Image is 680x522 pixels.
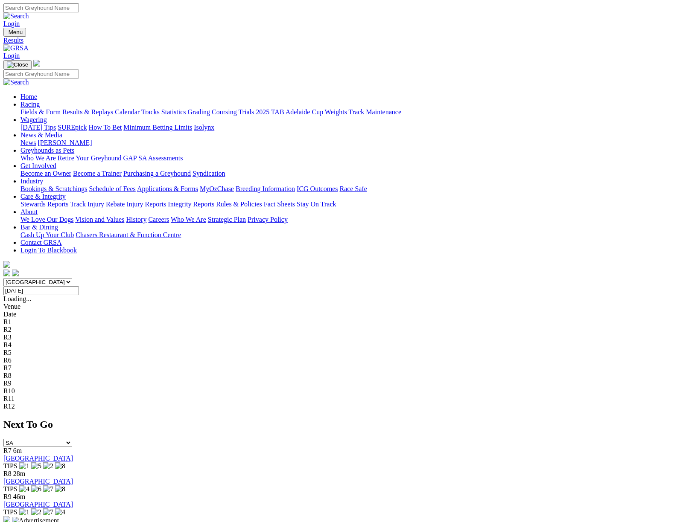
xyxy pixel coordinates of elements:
[20,154,56,162] a: Who We Are
[20,177,43,185] a: Industry
[20,139,36,146] a: News
[31,485,41,493] img: 6
[212,108,237,116] a: Coursing
[76,231,181,238] a: Chasers Restaurant & Function Centre
[236,185,295,192] a: Breeding Information
[20,231,74,238] a: Cash Up Your Club
[171,216,206,223] a: Who We Are
[20,170,71,177] a: Become an Owner
[3,303,677,310] div: Venue
[20,124,677,131] div: Wagering
[3,3,79,12] input: Search
[12,270,19,276] img: twitter.svg
[3,485,18,493] span: TIPS
[3,78,29,86] img: Search
[3,462,18,470] span: TIPS
[3,333,677,341] div: R3
[216,200,262,208] a: Rules & Policies
[349,108,401,116] a: Track Maintenance
[3,470,12,477] span: R8
[20,131,62,139] a: News & Media
[33,60,40,67] img: logo-grsa-white.png
[3,270,10,276] img: facebook.svg
[126,216,146,223] a: History
[55,485,65,493] img: 8
[3,447,12,454] span: R7
[3,364,677,372] div: R7
[3,501,73,508] a: [GEOGRAPHIC_DATA]
[19,508,29,516] img: 1
[3,295,31,302] span: Loading...
[43,462,53,470] img: 2
[20,116,47,123] a: Wagering
[188,108,210,116] a: Grading
[200,185,234,192] a: MyOzChase
[3,387,677,395] div: R10
[20,185,87,192] a: Bookings & Scratchings
[20,101,40,108] a: Racing
[31,462,41,470] img: 5
[3,395,677,403] div: R11
[194,124,214,131] a: Isolynx
[3,20,20,27] a: Login
[137,185,198,192] a: Applications & Forms
[20,139,677,147] div: News & Media
[3,372,677,380] div: R8
[3,12,29,20] img: Search
[70,200,125,208] a: Track Injury Rebate
[141,108,160,116] a: Tracks
[248,216,288,223] a: Privacy Policy
[89,185,135,192] a: Schedule of Fees
[58,124,87,131] a: SUREpick
[13,470,25,477] span: 28m
[123,124,192,131] a: Minimum Betting Limits
[168,200,214,208] a: Integrity Reports
[9,29,23,35] span: Menu
[161,108,186,116] a: Statistics
[20,239,61,246] a: Contact GRSA
[20,231,677,239] div: Bar & Dining
[19,485,29,493] img: 4
[3,28,26,37] button: Toggle navigation
[148,216,169,223] a: Careers
[20,223,58,231] a: Bar & Dining
[43,508,53,516] img: 7
[20,124,56,131] a: [DATE] Tips
[13,447,22,454] span: 6m
[19,462,29,470] img: 1
[3,310,677,318] div: Date
[3,341,677,349] div: R4
[339,185,367,192] a: Race Safe
[126,200,166,208] a: Injury Reports
[123,154,183,162] a: GAP SA Assessments
[58,154,122,162] a: Retire Your Greyhound
[3,261,10,268] img: logo-grsa-white.png
[20,216,73,223] a: We Love Our Dogs
[238,108,254,116] a: Trials
[31,508,41,516] img: 2
[20,93,37,100] a: Home
[3,508,18,516] span: TIPS
[3,318,677,326] div: R1
[123,170,191,177] a: Purchasing a Greyhound
[3,455,73,462] a: [GEOGRAPHIC_DATA]
[208,216,246,223] a: Strategic Plan
[3,349,677,357] div: R5
[75,216,124,223] a: Vision and Values
[89,124,122,131] a: How To Bet
[3,37,677,44] a: Results
[3,52,20,59] a: Login
[73,170,122,177] a: Become a Trainer
[3,60,32,70] button: Toggle navigation
[297,200,336,208] a: Stay On Track
[38,139,92,146] a: [PERSON_NAME]
[62,108,113,116] a: Results & Replays
[20,216,677,223] div: About
[20,193,66,200] a: Care & Integrity
[43,485,53,493] img: 7
[325,108,347,116] a: Weights
[115,108,140,116] a: Calendar
[20,246,77,254] a: Login To Blackbook
[20,185,677,193] div: Industry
